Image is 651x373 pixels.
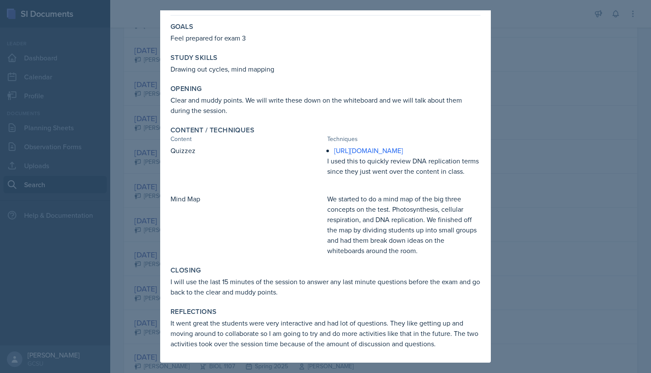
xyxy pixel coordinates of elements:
[170,266,201,275] label: Closing
[170,307,217,316] label: Reflections
[170,135,324,144] div: Content
[170,145,324,156] p: Quizzez
[327,135,480,144] div: Techniques
[327,156,480,176] p: I used this to quickly review DNA replication terms since they just went over the content in class.
[170,85,202,93] label: Opening
[170,22,193,31] label: Goals
[334,146,403,155] a: [URL][DOMAIN_NAME]
[170,318,480,349] p: It went great the students were very interactive and had lot of questions. They like getting up a...
[170,276,480,297] p: I will use the last 15 minutes of the session to answer any last minute questions before the exam...
[170,126,254,135] label: Content / Techniques
[170,53,218,62] label: Study Skills
[170,64,480,74] p: Drawing out cycles, mind mapping
[170,95,480,116] p: Clear and muddy points. We will write these down on the whiteboard and we will talk about them du...
[170,33,480,43] p: Feel prepared for exam 3
[327,194,480,256] p: We started to do a mind map of the big three concepts on the test. Photosynthesis, cellular respi...
[170,194,324,204] p: Mind Map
